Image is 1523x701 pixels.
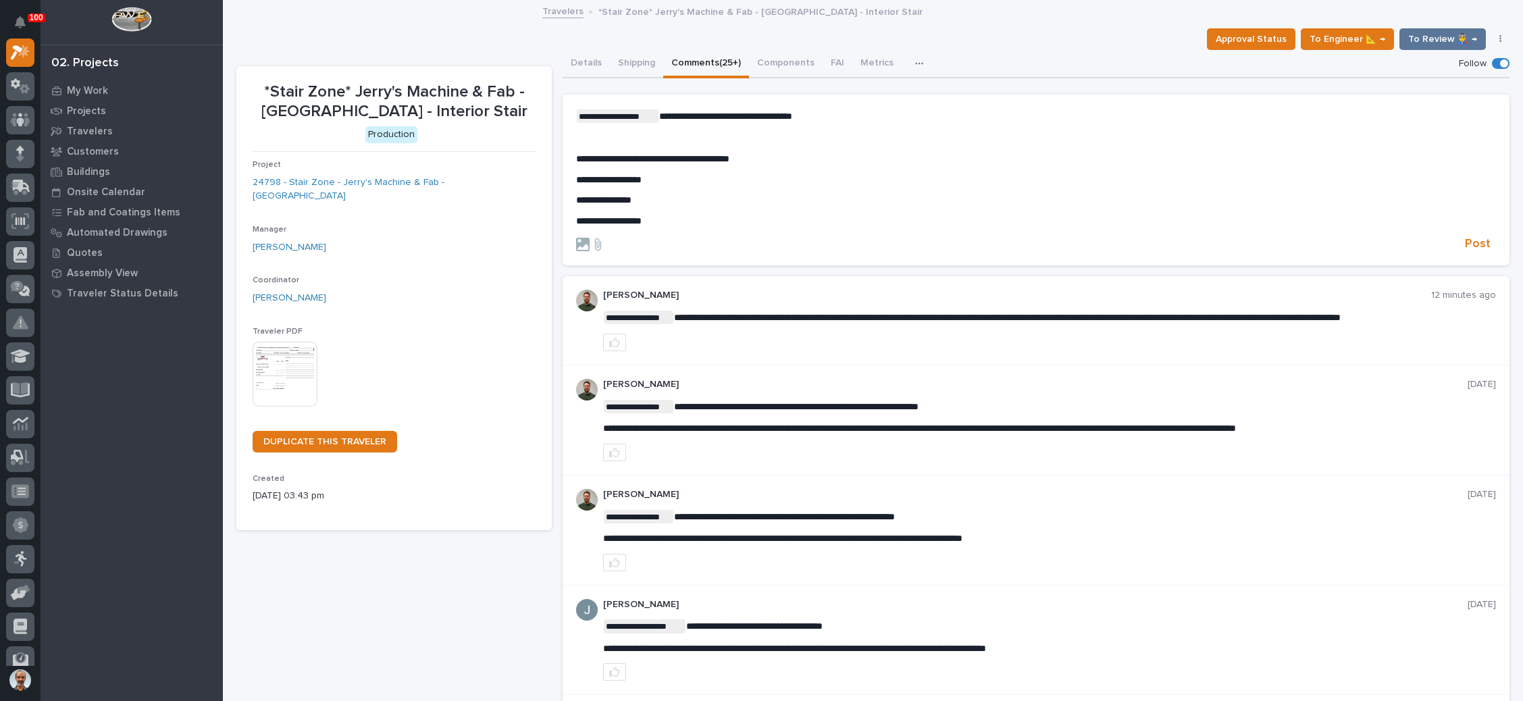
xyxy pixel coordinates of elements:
button: Post [1460,236,1496,252]
p: *Stair Zone* Jerry's Machine & Fab - [GEOGRAPHIC_DATA] - Interior Stair [598,3,923,18]
button: Metrics [852,50,902,78]
img: AATXAJw4slNr5ea0WduZQVIpKGhdapBAGQ9xVsOeEvl5=s96-c [576,489,598,511]
a: Assembly View [41,263,223,283]
button: Details [563,50,610,78]
a: 24798 - Stair Zone - Jerry's Machine & Fab - [GEOGRAPHIC_DATA] [253,176,536,204]
p: [PERSON_NAME] [603,379,1468,390]
p: My Work [67,85,108,97]
p: 100 [30,13,43,22]
span: Project [253,161,281,169]
p: [DATE] [1468,379,1496,390]
button: like this post [603,663,626,681]
div: Notifications100 [17,16,34,38]
a: Travelers [41,121,223,141]
span: Traveler PDF [253,328,303,336]
a: Quotes [41,242,223,263]
p: Onsite Calendar [67,186,145,199]
span: Approval Status [1216,31,1287,47]
span: To Engineer 📐 → [1310,31,1385,47]
p: Customers [67,146,119,158]
img: ACg8ocIJHU6JEmo4GV-3KL6HuSvSpWhSGqG5DdxF6tKpN6m2=s96-c [576,599,598,621]
div: 02. Projects [51,56,119,71]
a: Customers [41,141,223,161]
a: [PERSON_NAME] [253,240,326,255]
button: Comments (25+) [663,50,749,78]
p: [DATE] 03:43 pm [253,489,536,503]
a: Travelers [542,3,584,18]
p: 12 minutes ago [1431,290,1496,301]
button: like this post [603,334,626,351]
p: [PERSON_NAME] [603,489,1468,500]
button: Shipping [610,50,663,78]
p: *Stair Zone* Jerry's Machine & Fab - [GEOGRAPHIC_DATA] - Interior Stair [253,82,536,122]
p: Buildings [67,166,110,178]
a: Automated Drawings [41,222,223,242]
button: like this post [603,554,626,571]
p: [PERSON_NAME] [603,290,1431,301]
p: [DATE] [1468,489,1496,500]
a: Onsite Calendar [41,182,223,202]
p: Quotes [67,247,103,259]
a: Projects [41,101,223,121]
button: Approval Status [1207,28,1295,50]
button: To Engineer 📐 → [1301,28,1394,50]
p: Follow [1459,58,1487,70]
div: Production [365,126,417,143]
img: Workspace Logo [111,7,151,32]
span: To Review 👨‍🏭 → [1408,31,1477,47]
span: Coordinator [253,276,299,284]
p: Fab and Coatings Items [67,207,180,219]
button: FAI [823,50,852,78]
a: [PERSON_NAME] [253,291,326,305]
p: [PERSON_NAME] [603,599,1468,611]
p: Automated Drawings [67,227,167,239]
span: Created [253,475,284,483]
a: Traveler Status Details [41,283,223,303]
button: users-avatar [6,666,34,694]
button: like this post [603,444,626,461]
span: Post [1465,236,1491,252]
p: Assembly View [67,267,138,280]
span: DUPLICATE THIS TRAVELER [263,437,386,446]
a: DUPLICATE THIS TRAVELER [253,431,397,452]
span: Manager [253,226,286,234]
a: My Work [41,80,223,101]
button: To Review 👨‍🏭 → [1399,28,1486,50]
a: Buildings [41,161,223,182]
img: AATXAJw4slNr5ea0WduZQVIpKGhdapBAGQ9xVsOeEvl5=s96-c [576,379,598,400]
p: Projects [67,105,106,118]
img: AATXAJw4slNr5ea0WduZQVIpKGhdapBAGQ9xVsOeEvl5=s96-c [576,290,598,311]
p: [DATE] [1468,599,1496,611]
p: Travelers [67,126,113,138]
p: Traveler Status Details [67,288,178,300]
button: Notifications [6,8,34,36]
a: Fab and Coatings Items [41,202,223,222]
button: Components [749,50,823,78]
